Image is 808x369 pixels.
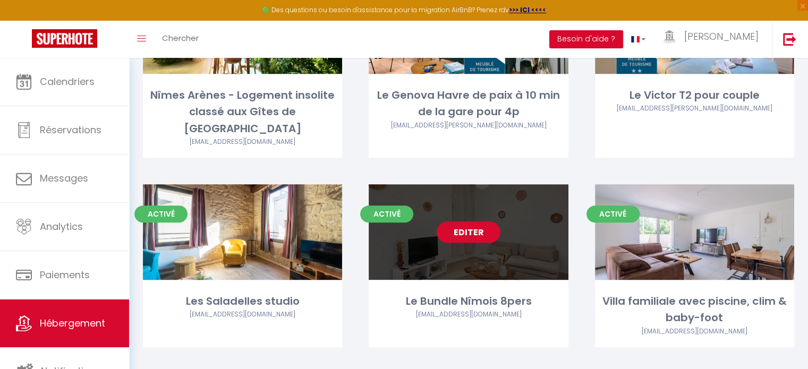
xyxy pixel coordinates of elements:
img: Super Booking [32,29,97,48]
span: Activé [360,205,413,222]
div: Les Saladelles studio [143,293,342,310]
span: Chercher [162,32,199,44]
div: Airbnb [143,310,342,320]
a: Chercher [154,21,207,58]
span: Activé [134,205,188,222]
div: Le Bundle Nîmois 8pers [369,293,568,310]
span: [PERSON_NAME] [684,30,759,43]
a: Editer [437,221,500,243]
span: Paiements [40,268,90,281]
button: Besoin d'aide ? [549,30,623,48]
a: ... [PERSON_NAME] [653,21,772,58]
div: Villa familiale avec piscine, clim & baby-foot [595,293,794,327]
span: Calendriers [40,75,95,88]
a: >>> ICI <<<< [509,5,546,14]
div: Airbnb [595,104,794,114]
img: ... [661,30,677,44]
div: Airbnb [369,121,568,131]
div: Airbnb [143,137,342,147]
span: Messages [40,171,88,185]
div: Le Victor T2 pour couple [595,87,794,104]
span: Réservations [40,123,101,136]
div: Nîmes Arènes - Logement insolite classé aux Gîtes de [GEOGRAPHIC_DATA] [143,87,342,137]
span: Hébergement [40,316,105,330]
span: Activé [586,205,640,222]
div: Airbnb [595,327,794,337]
div: Airbnb [369,310,568,320]
div: Le Genova Havre de paix à 10 min de la gare pour 4p [369,87,568,121]
span: Analytics [40,220,83,233]
img: logout [783,32,796,46]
